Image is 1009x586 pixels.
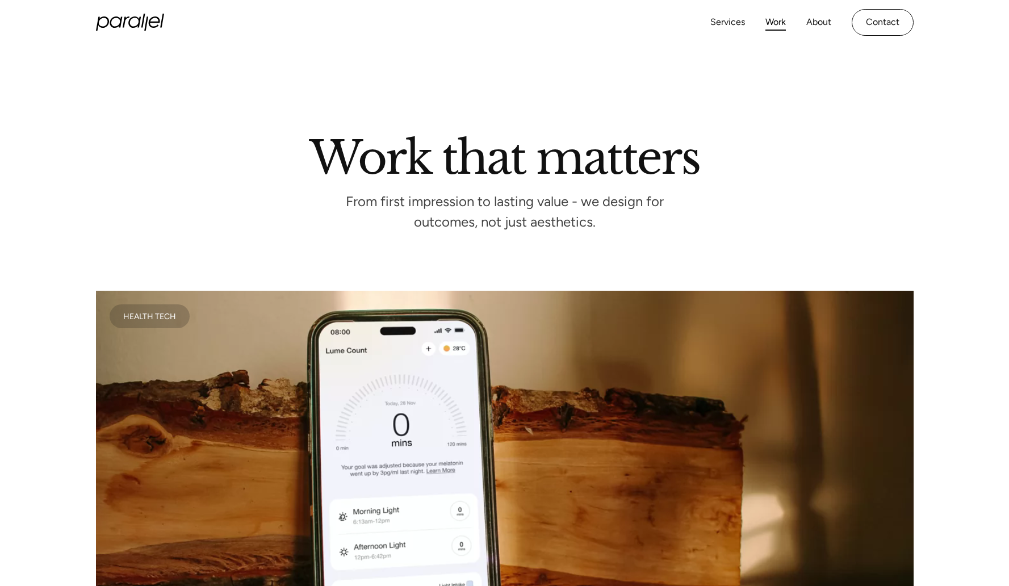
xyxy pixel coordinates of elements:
a: About [806,14,831,31]
p: From first impression to lasting value - we design for outcomes, not just aesthetics. [334,197,675,227]
a: home [96,14,164,31]
h2: Work that matters [181,136,828,174]
a: Work [765,14,786,31]
a: Contact [852,9,914,36]
div: Health Tech [123,313,176,319]
a: Services [710,14,745,31]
